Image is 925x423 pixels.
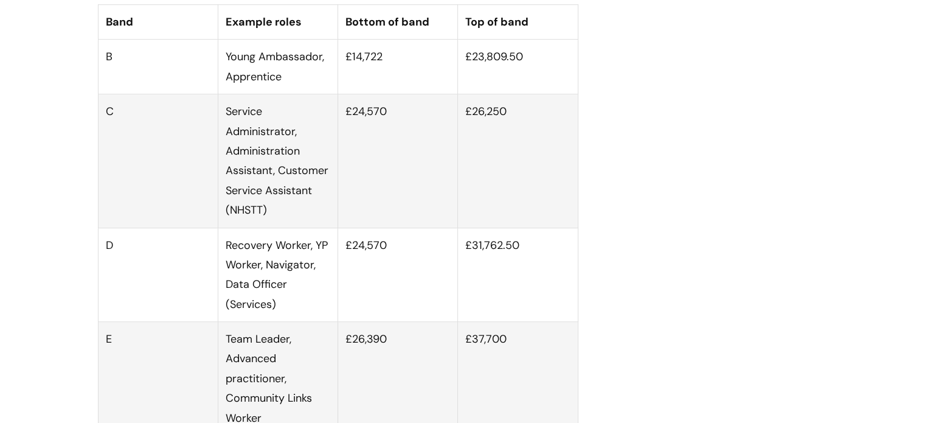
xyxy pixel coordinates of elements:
[98,40,218,94] td: B
[458,228,578,322] td: £31,762.50
[218,94,338,228] td: Service Administrator, Administration Assistant, Customer Service Assistant (NHSTT)
[458,94,578,228] td: £26,250
[218,4,338,39] th: Example roles
[98,228,218,322] td: D
[338,94,458,228] td: £24,570
[218,40,338,94] td: Young Ambassador, Apprentice
[338,4,458,39] th: Bottom of band
[458,40,578,94] td: £23,809.50
[98,94,218,228] td: C
[218,228,338,322] td: Recovery Worker, YP Worker, Navigator, Data Officer (Services)
[98,4,218,39] th: Band
[338,228,458,322] td: £24,570
[338,40,458,94] td: £14,722
[458,4,578,39] th: Top of band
